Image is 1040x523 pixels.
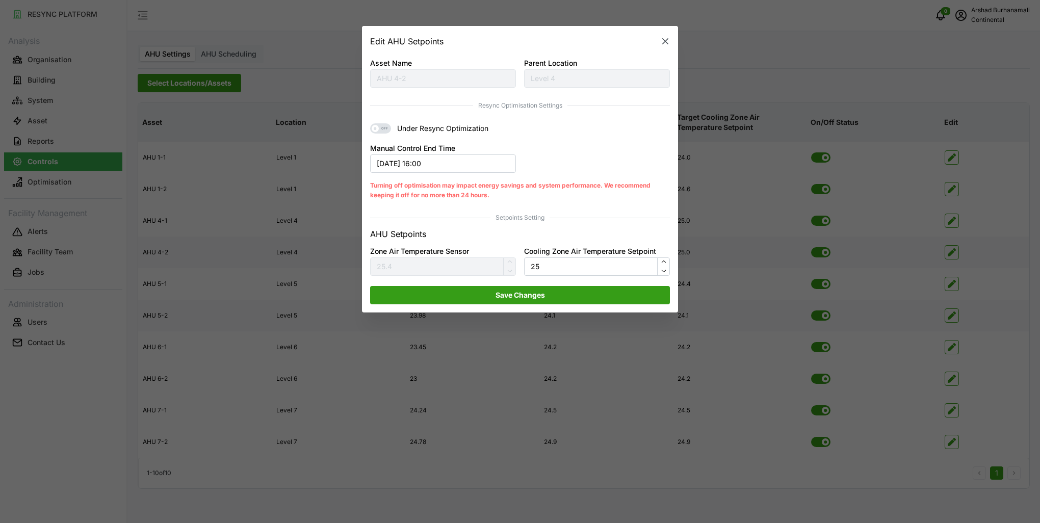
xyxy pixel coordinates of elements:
label: Asset Name [370,58,412,69]
button: [DATE] 16:00 [370,154,516,173]
h2: Edit AHU Setpoints [370,37,444,45]
button: Save Changes [370,286,670,304]
label: Zone Air Temperature Sensor [370,246,469,257]
span: OFF [379,124,391,134]
p: Turning off optimisation may impact energy savings and system performance. We recommend keeping i... [370,181,670,200]
label: Cooling Zone Air Temperature Setpoint [524,246,656,257]
span: Under Resync Optimization [391,124,488,134]
span: Resync Optimisation Settings [370,101,670,111]
span: Save Changes [496,286,545,304]
p: AHU Setpoints [370,228,426,241]
label: Parent Location [524,58,577,69]
span: Setpoints Setting [370,214,670,223]
label: Manual Control End Time [370,143,455,154]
